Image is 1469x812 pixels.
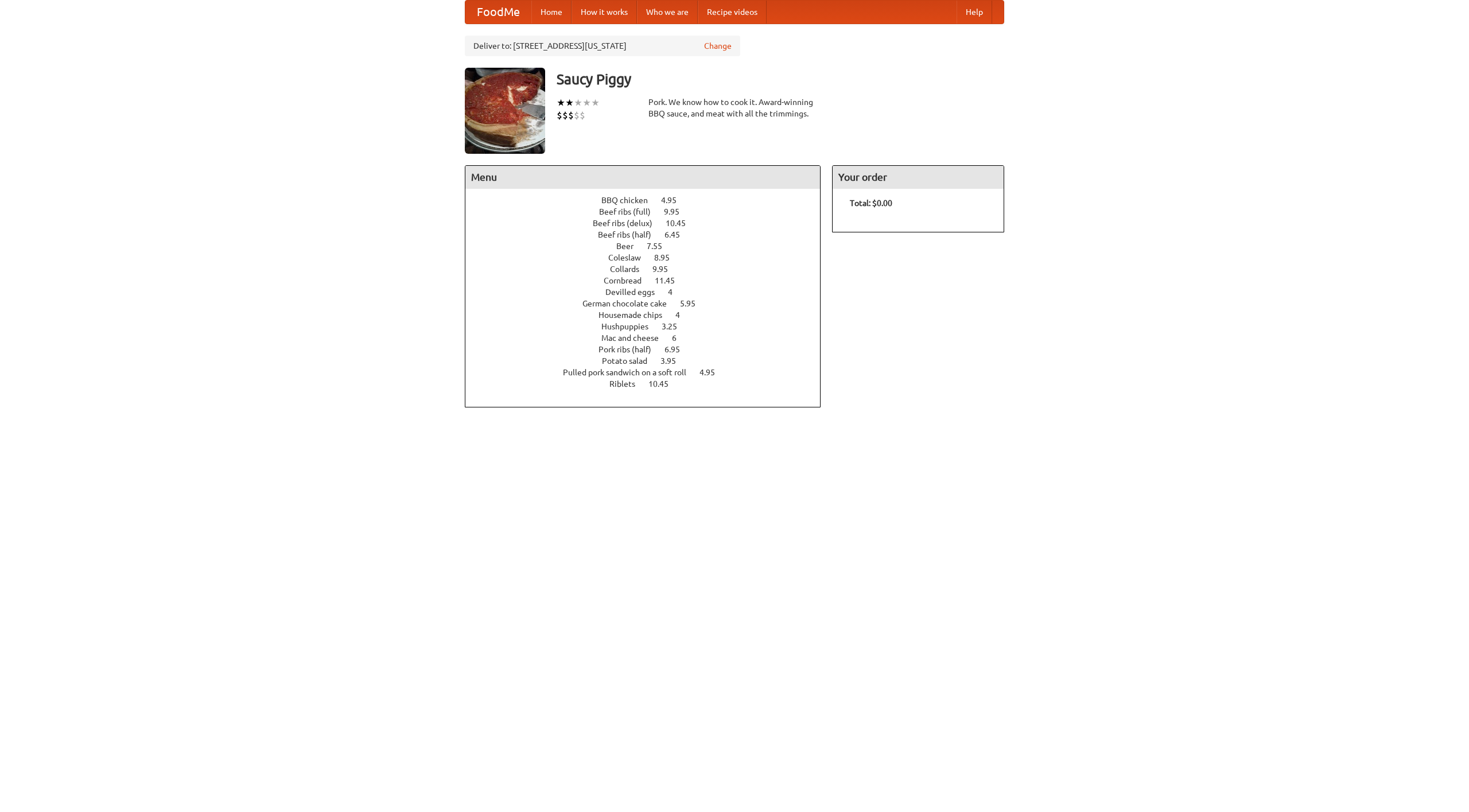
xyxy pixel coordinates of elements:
span: 4 [675,310,691,320]
span: Hushpuppies [601,322,660,331]
a: Coleslaw 8.95 [608,253,691,262]
span: Beer [616,242,645,251]
a: Recipe videos [698,1,767,24]
a: Beef ribs (half) 6.45 [598,230,701,239]
span: 3.25 [662,322,689,331]
a: Cornbread 11.45 [604,276,696,285]
div: Deliver to: [STREET_ADDRESS][US_STATE] [465,36,740,56]
li: ★ [574,96,582,109]
span: Cornbread [604,276,653,285]
span: German chocolate cake [582,299,678,308]
li: ★ [591,96,600,109]
span: Potato salad [602,356,659,366]
a: Housemade chips 4 [599,310,701,320]
a: Who we are [637,1,698,24]
span: Coleslaw [608,253,652,262]
span: Devilled eggs [605,287,666,297]
li: $ [580,109,585,122]
span: 9.95 [664,207,691,216]
span: Beef ribs (half) [598,230,663,239]
a: Beer 7.55 [616,242,683,251]
span: Beef ribs (delux) [593,219,664,228]
span: 6 [672,333,688,343]
li: $ [562,109,568,122]
span: 10.45 [648,379,680,388]
li: ★ [565,96,574,109]
span: 8.95 [654,253,681,262]
span: 7.55 [647,242,674,251]
a: Home [531,1,572,24]
span: Riblets [609,379,647,388]
a: How it works [572,1,637,24]
li: ★ [582,96,591,109]
h3: Saucy Piggy [557,68,1004,91]
a: German chocolate cake 5.95 [582,299,717,308]
h4: Menu [465,166,820,189]
a: Potato salad 3.95 [602,356,697,366]
span: Pulled pork sandwich on a soft roll [563,368,698,377]
span: Collards [610,265,651,274]
span: Housemade chips [599,310,674,320]
li: $ [568,109,574,122]
li: $ [574,109,580,122]
span: 11.45 [655,276,686,285]
h4: Your order [833,166,1004,189]
img: angular.jpg [465,68,545,154]
b: Total: $0.00 [850,199,892,208]
a: Collards 9.95 [610,265,689,274]
a: Riblets 10.45 [609,379,690,388]
span: 6.95 [664,345,691,354]
a: FoodMe [465,1,531,24]
span: 4.95 [661,196,688,205]
span: 5.95 [680,299,707,308]
span: Beef ribs (full) [599,207,662,216]
a: Change [704,40,732,52]
a: Devilled eggs 4 [605,287,694,297]
a: Pork ribs (half) 6.95 [599,345,701,354]
span: 4 [668,287,684,297]
span: 4.95 [699,368,726,377]
span: 6.45 [664,230,691,239]
span: Mac and cheese [601,333,670,343]
a: Beef ribs (full) 9.95 [599,207,701,216]
li: $ [557,109,562,122]
span: 3.95 [660,356,687,366]
a: Help [957,1,992,24]
a: Beef ribs (delux) 10.45 [593,219,707,228]
span: BBQ chicken [601,196,659,205]
span: 9.95 [652,265,679,274]
span: 10.45 [666,219,697,228]
a: Hushpuppies 3.25 [601,322,698,331]
span: Pork ribs (half) [599,345,663,354]
a: Mac and cheese 6 [601,333,698,343]
a: Pulled pork sandwich on a soft roll 4.95 [563,368,736,377]
a: BBQ chicken 4.95 [601,196,698,205]
li: ★ [557,96,565,109]
div: Pork. We know how to cook it. Award-winning BBQ sauce, and meat with all the trimmings. [648,96,821,119]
